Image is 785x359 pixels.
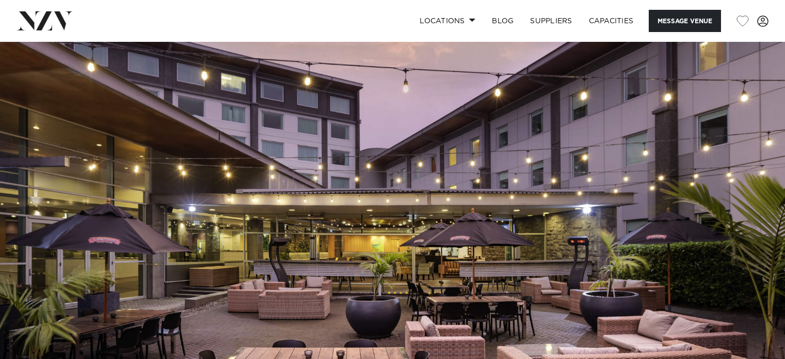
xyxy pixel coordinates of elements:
[649,10,721,32] button: Message Venue
[581,10,642,32] a: Capacities
[17,11,73,30] img: nzv-logo.png
[484,10,522,32] a: BLOG
[522,10,580,32] a: SUPPLIERS
[411,10,484,32] a: Locations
